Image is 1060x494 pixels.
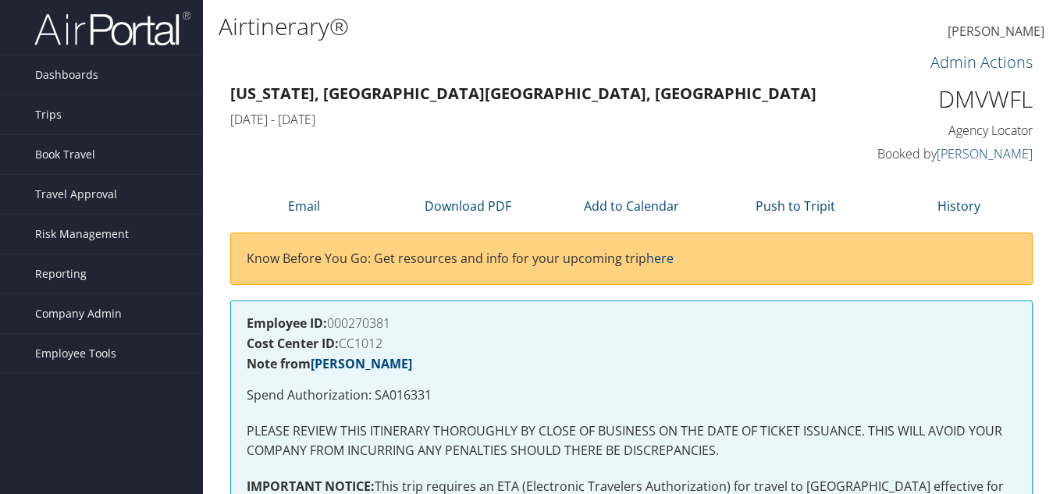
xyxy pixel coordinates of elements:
[247,421,1016,461] p: PLEASE REVIEW THIS ITINERARY THOROUGHLY BY CLOSE OF BUSINESS ON THE DATE OF TICKET ISSUANCE. THIS...
[937,197,980,215] a: History
[35,135,95,174] span: Book Travel
[288,197,320,215] a: Email
[247,335,339,352] strong: Cost Center ID:
[247,386,1016,406] p: Spend Authorization: SA016331
[930,52,1033,73] a: Admin Actions
[425,197,511,215] a: Download PDF
[247,337,1016,350] h4: CC1012
[311,355,412,372] a: [PERSON_NAME]
[247,315,327,332] strong: Employee ID:
[584,197,679,215] a: Add to Calendar
[230,83,816,104] strong: [US_STATE], [GEOGRAPHIC_DATA] [GEOGRAPHIC_DATA], [GEOGRAPHIC_DATA]
[35,334,116,373] span: Employee Tools
[34,10,190,47] img: airportal-logo.png
[219,10,769,43] h1: Airtinerary®
[850,145,1033,162] h4: Booked by
[35,215,129,254] span: Risk Management
[35,294,122,333] span: Company Admin
[230,111,827,128] h4: [DATE] - [DATE]
[35,175,117,214] span: Travel Approval
[35,95,62,134] span: Trips
[247,355,412,372] strong: Note from
[35,55,98,94] span: Dashboards
[247,317,1016,329] h4: 000270381
[35,254,87,293] span: Reporting
[948,8,1044,56] a: [PERSON_NAME]
[850,122,1033,139] h4: Agency Locator
[646,250,674,267] a: here
[850,83,1033,116] h1: DMVWFL
[948,23,1044,40] span: [PERSON_NAME]
[756,197,835,215] a: Push to Tripit
[247,249,1016,269] p: Know Before You Go: Get resources and info for your upcoming trip
[937,145,1033,162] a: [PERSON_NAME]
